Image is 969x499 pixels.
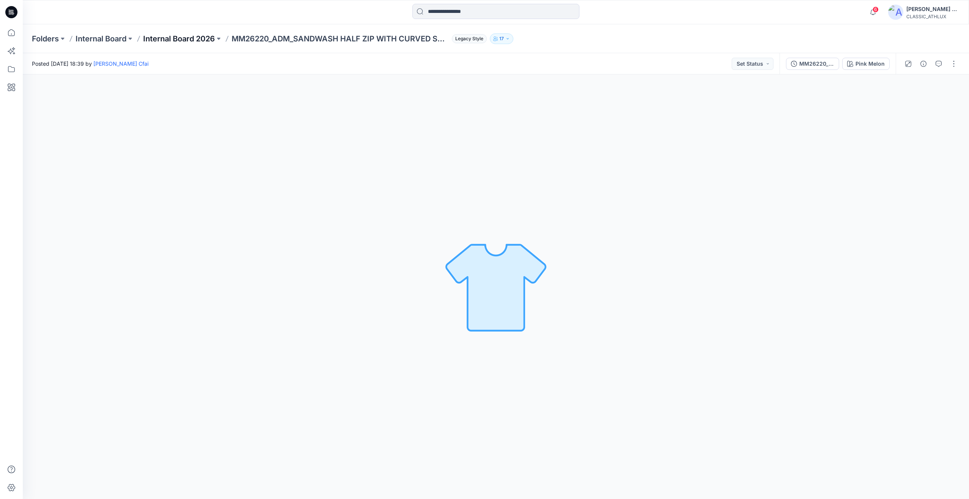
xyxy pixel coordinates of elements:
div: [PERSON_NAME] Cfai [906,5,960,14]
span: 6 [873,6,879,13]
a: Folders [32,33,59,44]
img: avatar [888,5,903,20]
button: 17 [490,33,513,44]
button: MM26220_ADM_SANDWASH HALF ZIP WITH CURVED SEAMING OPT-2 [786,58,839,70]
span: Posted [DATE] 18:39 by [32,60,148,68]
div: MM26220_ADM_SANDWASH HALF ZIP WITH CURVED SEAMING OPT-2 [799,60,834,68]
img: No Outline [443,234,549,340]
button: Pink Melon [842,58,890,70]
a: Internal Board [76,33,126,44]
button: Legacy Style [449,33,487,44]
p: 17 [499,35,504,43]
a: [PERSON_NAME] Cfai [93,60,148,67]
div: Pink Melon [855,60,885,68]
div: CLASSIC_ATHLUX [906,14,960,19]
a: Internal Board 2026 [143,33,215,44]
button: Details [917,58,930,70]
p: MM26220_ADM_SANDWASH HALF ZIP WITH CURVED SEAMING OPT-2 [232,33,449,44]
span: Legacy Style [452,34,487,43]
